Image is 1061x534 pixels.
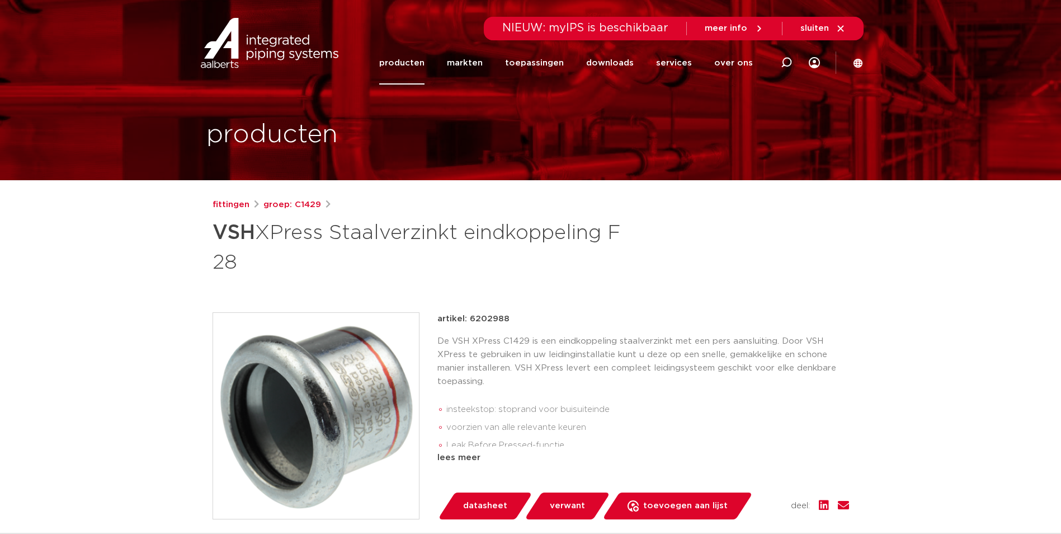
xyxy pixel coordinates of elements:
a: meer info [705,24,764,34]
h1: producten [206,117,338,153]
a: over ons [714,41,753,85]
div: lees meer [437,451,849,465]
p: De VSH XPress C1429 is een eindkoppeling staalverzinkt met een pers aansluiting. Door VSH XPress ... [437,335,849,388]
p: artikel: 6202988 [437,312,510,326]
li: voorzien van alle relevante keuren [446,419,849,437]
a: producten [379,41,425,85]
a: fittingen [213,198,249,212]
span: toevoegen aan lijst [643,497,728,515]
a: services [656,41,692,85]
nav: Menu [379,41,753,85]
a: toepassingen [505,41,564,85]
h1: XPress Staalverzinkt eindkoppeling F 28 [213,216,633,277]
span: verwant [550,497,585,515]
li: insteekstop: stoprand voor buisuiteinde [446,401,849,419]
strong: VSH [213,223,255,243]
a: datasheet [437,493,532,519]
img: Product Image for VSH XPress Staalverzinkt eindkoppeling F 28 [213,313,419,519]
a: markten [447,41,483,85]
span: NIEUW: myIPS is beschikbaar [502,22,668,34]
span: deel: [791,499,810,513]
a: sluiten [800,24,846,34]
span: datasheet [463,497,507,515]
span: sluiten [800,24,829,32]
li: Leak Before Pressed-functie [446,437,849,455]
a: downloads [586,41,634,85]
span: meer info [705,24,747,32]
a: groep: C1429 [263,198,321,212]
a: verwant [524,493,610,519]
